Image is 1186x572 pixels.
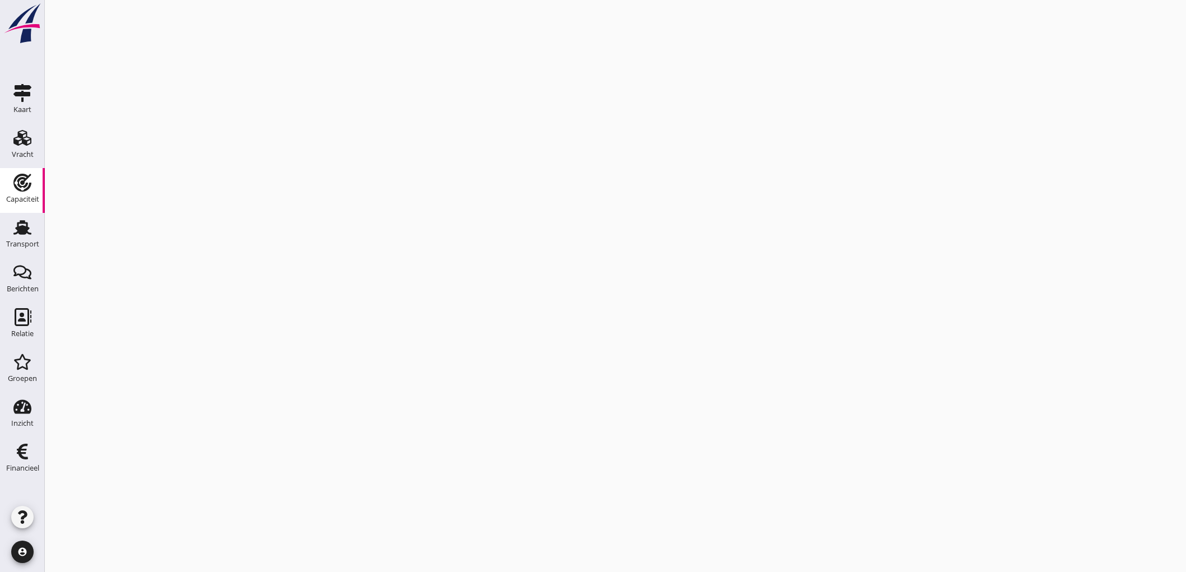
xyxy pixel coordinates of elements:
[6,464,39,472] div: Financieel
[11,541,34,563] i: account_circle
[13,106,31,113] div: Kaart
[8,375,37,382] div: Groepen
[6,240,39,248] div: Transport
[7,285,39,292] div: Berichten
[11,420,34,427] div: Inzicht
[2,3,43,44] img: logo-small.a267ee39.svg
[6,196,39,203] div: Capaciteit
[12,151,34,158] div: Vracht
[11,330,34,337] div: Relatie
